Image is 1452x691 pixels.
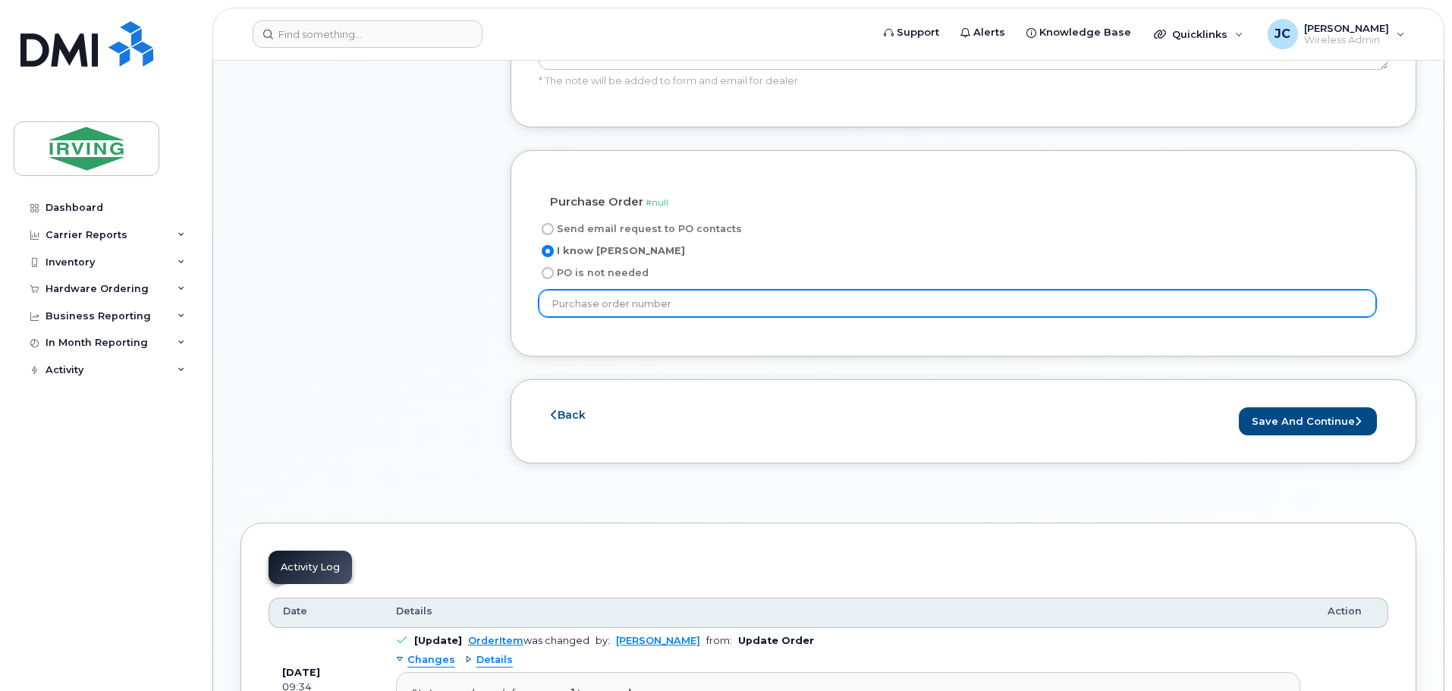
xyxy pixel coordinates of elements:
span: PO is not needed [557,267,649,278]
span: [PERSON_NAME] [1304,22,1389,34]
div: was changed [468,635,589,646]
span: #null [646,197,668,208]
span: by: [596,635,610,646]
input: I know [PERSON_NAME] [542,245,554,257]
span: Details [476,653,513,667]
a: Support [873,17,950,48]
div: Quicklinks [1143,19,1254,49]
b: [Update] [414,635,462,646]
span: Date [283,605,307,618]
a: OrderItem [468,635,523,646]
button: Save and Continue [1239,407,1377,435]
span: Send email request to PO contacts [557,223,742,234]
th: Action [1314,598,1388,628]
input: PO is not needed [542,267,554,279]
span: Changes [407,653,455,667]
input: Purchase order number [539,290,1376,317]
h4: Purchase Order [550,196,1377,209]
span: I know [PERSON_NAME] [557,245,685,256]
a: Back [551,408,586,422]
span: Quicklinks [1172,28,1227,40]
div: * The note will be added to form and email for dealer [539,74,1388,88]
a: Alerts [950,17,1016,48]
a: [PERSON_NAME] [616,635,700,646]
span: Alerts [973,25,1005,40]
b: Update Order [738,635,814,646]
span: Support [897,25,939,40]
input: Send email request to PO contacts [542,223,554,235]
a: Knowledge Base [1016,17,1142,48]
b: [DATE] [282,667,320,678]
div: John Cameron [1257,19,1416,49]
span: Details [396,605,432,618]
input: Find something... [253,20,482,48]
span: JC [1274,25,1290,43]
span: Knowledge Base [1039,25,1131,40]
span: Wireless Admin [1304,34,1389,46]
span: from: [706,635,732,646]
